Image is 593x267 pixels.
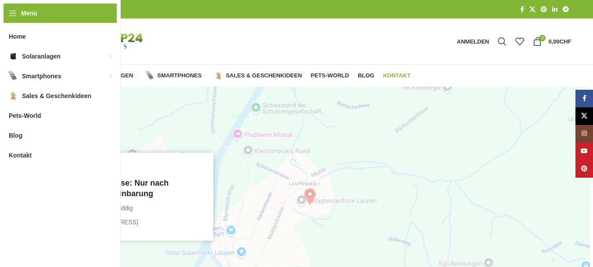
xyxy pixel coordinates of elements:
[575,107,593,125] a: X Social Link
[493,33,511,50] a: Suche
[560,38,571,45] span: CHF
[146,72,154,80] img: Smartphones
[9,91,18,100] img: Sales & Geschenkideen
[9,29,26,44] span: Home
[215,67,302,84] a: Sales & Geschenkideen
[453,33,494,50] a: Anmelden
[575,143,593,160] a: YouTube Social Link
[575,125,593,143] a: Instagram Social Link
[548,38,571,45] bdi: 0,00
[528,33,575,50] a: 0 0,00CHF
[77,166,200,227] a: Infobox-Link
[226,72,302,79] span: Sales & Geschenkideen
[550,4,560,15] a: LinkedIn Social Link
[9,72,18,80] img: Smartphones
[527,4,538,15] a: X Social Link
[311,72,349,79] span: Pets-World
[22,88,91,104] span: Sales & Geschenkideen
[9,52,18,61] img: Solaranlagen
[383,67,411,84] a: Kontakt
[539,35,546,41] span: 0
[538,4,550,15] a: Pinterest Social Link
[311,67,349,84] a: Pets-World
[146,67,206,84] a: Smartphones
[518,4,527,15] a: Facebook Social Link
[457,39,489,44] span: Anmelden
[157,72,201,79] span: Smartphones
[44,67,415,84] div: Hauptnavigation
[560,4,571,15] a: Telegram Social Link
[9,108,41,124] span: Pets-World
[575,90,593,107] a: Facebook Social Link
[358,67,374,84] a: Blog
[21,8,37,18] span: Menü
[9,128,22,143] span: Blog
[22,48,61,64] span: Solaranlagen
[511,33,528,50] div: Meine Wunschliste
[22,68,61,84] span: Smartphones
[215,72,223,80] img: Sales & Geschenkideen
[9,147,32,163] span: Kontakt
[575,160,593,178] a: Pinterest Social Link
[383,72,411,79] span: Kontakt
[358,72,374,79] span: Blog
